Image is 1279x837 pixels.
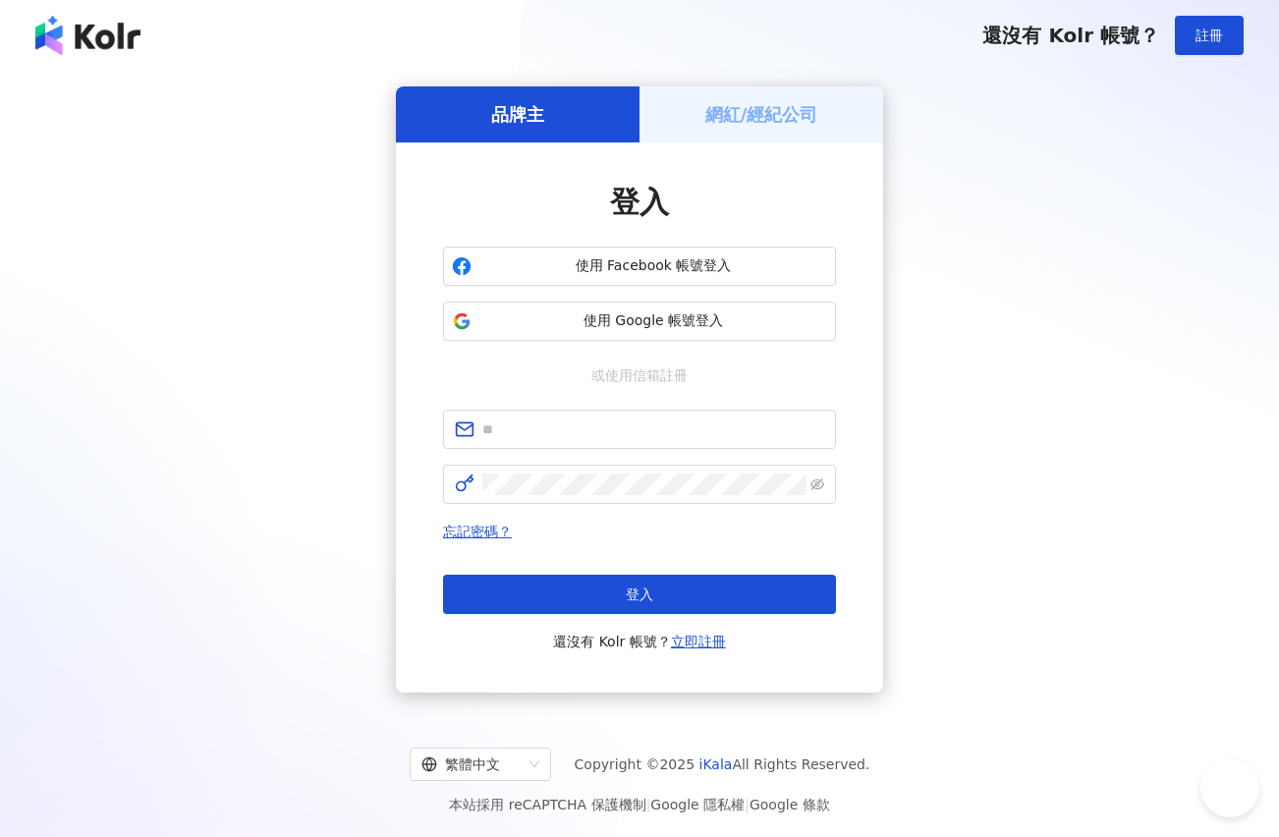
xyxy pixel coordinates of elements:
span: 使用 Google 帳號登入 [479,311,827,331]
iframe: Help Scout Beacon - Open [1200,758,1259,817]
span: 或使用信箱註冊 [578,364,701,386]
a: iKala [699,756,733,772]
span: | [646,797,651,812]
span: 註冊 [1196,28,1223,43]
button: 使用 Google 帳號登入 [443,302,836,341]
a: 忘記密碼？ [443,524,512,539]
img: logo [35,16,140,55]
button: 使用 Facebook 帳號登入 [443,247,836,286]
span: 還沒有 Kolr 帳號？ [982,24,1159,47]
span: 登入 [626,586,653,602]
span: Copyright © 2025 All Rights Reserved. [575,753,870,776]
span: | [745,797,750,812]
h5: 網紅/經紀公司 [705,102,818,127]
a: 立即註冊 [671,634,726,649]
span: 使用 Facebook 帳號登入 [479,256,827,276]
span: 登入 [610,185,669,219]
span: 還沒有 Kolr 帳號？ [553,630,726,653]
span: 本站採用 reCAPTCHA 保護機制 [449,793,829,816]
div: 繁體中文 [421,749,522,780]
a: Google 條款 [750,797,830,812]
button: 註冊 [1175,16,1244,55]
a: Google 隱私權 [650,797,745,812]
h5: 品牌主 [491,102,544,127]
span: eye-invisible [810,477,824,491]
button: 登入 [443,575,836,614]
